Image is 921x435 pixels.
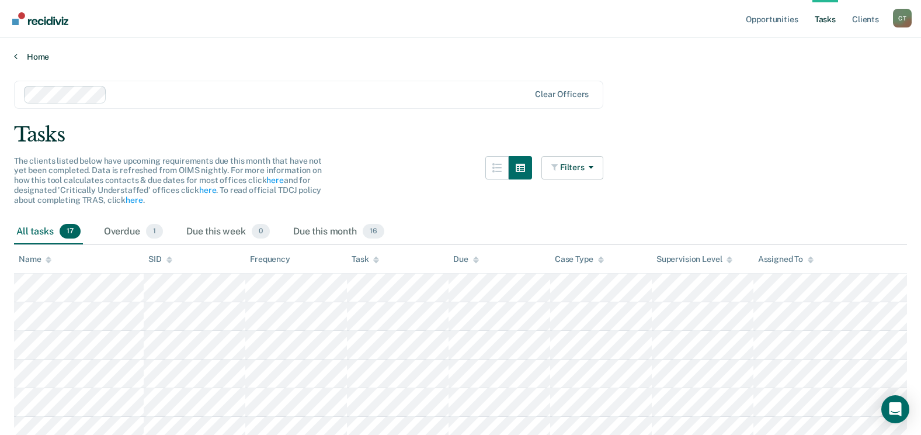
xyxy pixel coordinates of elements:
div: Assigned To [758,254,814,264]
button: Profile dropdown button [893,9,912,27]
button: Filters [541,156,603,179]
a: here [266,175,283,185]
div: Case Type [555,254,604,264]
span: 0 [252,224,270,239]
div: Tasks [14,123,907,147]
div: Name [19,254,51,264]
a: here [199,185,216,195]
a: Home [14,51,907,62]
div: Supervision Level [656,254,733,264]
a: here [126,195,143,205]
div: Overdue1 [102,219,165,245]
div: Open Intercom Messenger [881,395,909,423]
div: Due [453,254,479,264]
span: 16 [363,224,384,239]
span: 17 [60,224,81,239]
span: 1 [146,224,163,239]
div: Due this month16 [291,219,387,245]
img: Recidiviz [12,12,68,25]
div: Task [352,254,379,264]
div: Due this week0 [184,219,272,245]
div: All tasks17 [14,219,83,245]
div: Clear officers [535,89,589,99]
span: The clients listed below have upcoming requirements due this month that have not yet been complet... [14,156,322,205]
div: SID [148,254,172,264]
div: Frequency [250,254,290,264]
div: C T [893,9,912,27]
